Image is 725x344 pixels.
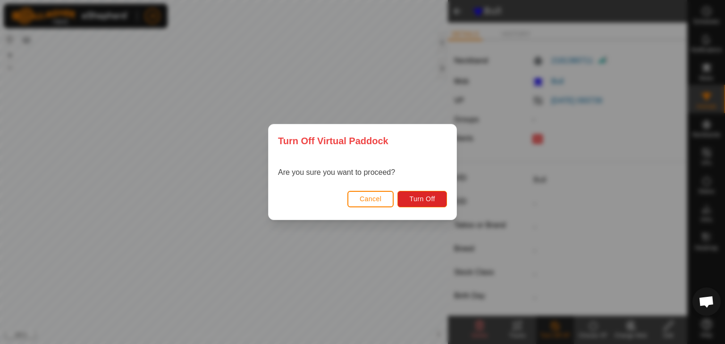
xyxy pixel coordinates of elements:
div: Open chat [692,287,721,316]
button: Cancel [347,191,394,207]
span: Turn Off [409,195,435,203]
span: Cancel [360,195,382,203]
span: Turn Off Virtual Paddock [278,134,388,148]
p: Are you sure you want to proceed? [278,167,395,178]
button: Turn Off [397,191,447,207]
